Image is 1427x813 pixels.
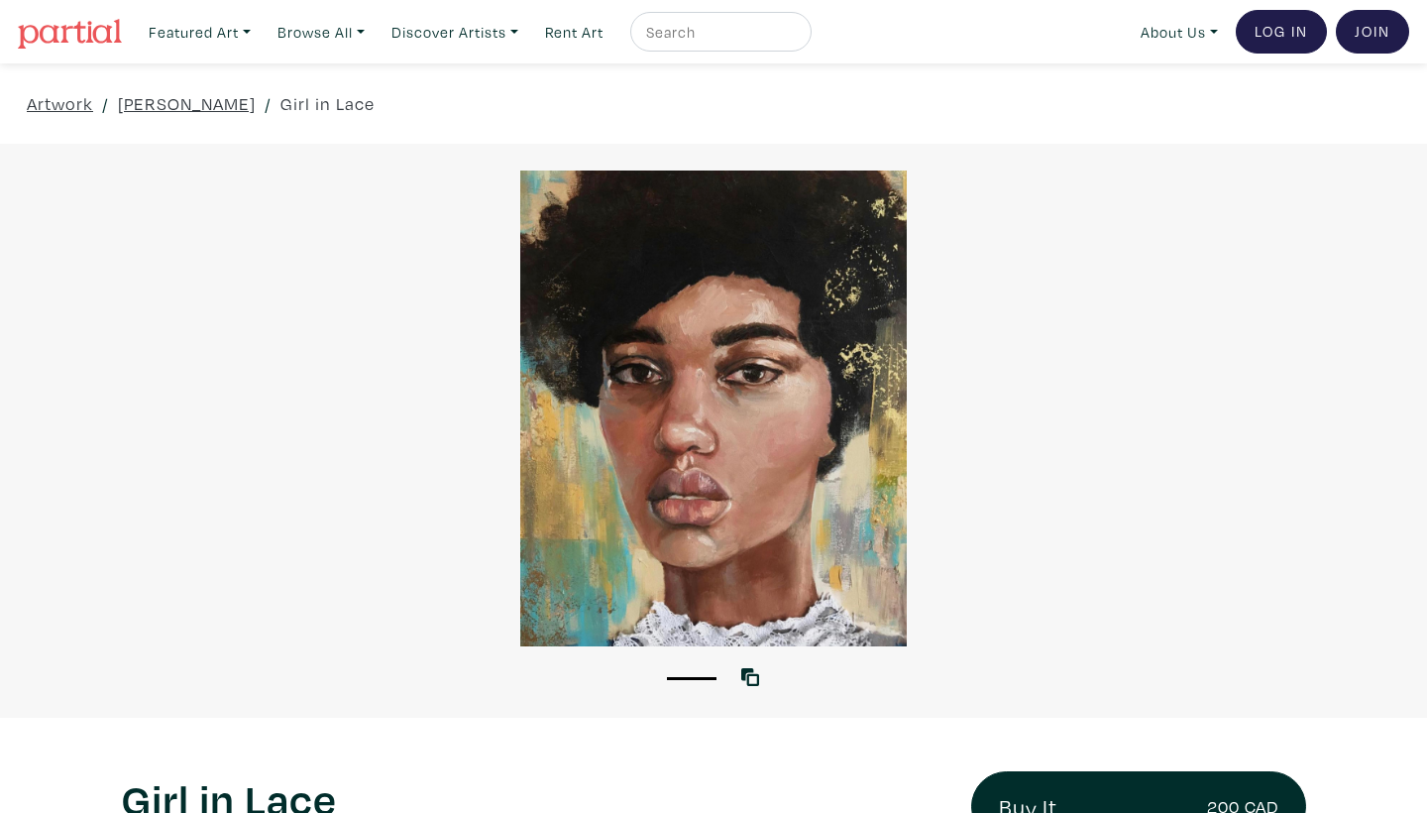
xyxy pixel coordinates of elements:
a: Browse All [269,12,374,53]
button: 1 of 1 [667,677,716,680]
input: Search [644,20,793,45]
a: Discover Artists [383,12,527,53]
span: / [102,90,109,117]
a: Rent Art [536,12,612,53]
a: [PERSON_NAME] [118,90,256,117]
a: Join [1336,10,1409,54]
a: Log In [1236,10,1327,54]
a: Girl in Lace [280,90,375,117]
a: Featured Art [140,12,260,53]
a: About Us [1132,12,1227,53]
span: / [265,90,272,117]
a: Artwork [27,90,93,117]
